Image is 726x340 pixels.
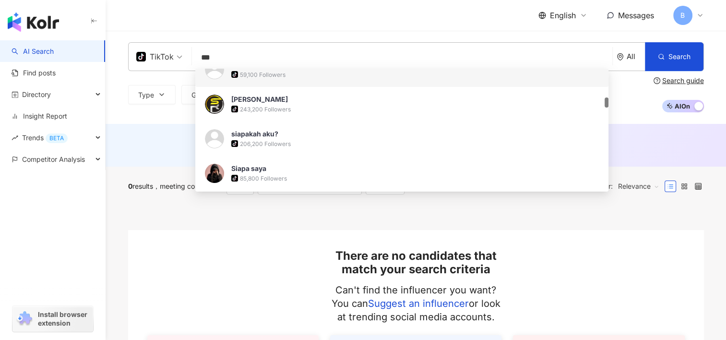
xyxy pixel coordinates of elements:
div: 206,200 Followers [240,140,291,148]
span: Gender [191,91,214,99]
span: rise [12,134,18,141]
span: 0 [128,182,132,190]
div: siapakah aku? [231,129,278,139]
div: Siapa saya [231,164,266,173]
span: Install browser extension [38,310,90,328]
a: Find posts [12,68,56,78]
div: [PERSON_NAME] [231,95,288,104]
div: 85,800 Followers [240,174,287,182]
a: Insight Report [12,111,67,121]
div: BETA [46,134,68,143]
div: results [128,182,153,190]
img: chrome extension [15,311,34,327]
a: searchAI Search [12,47,54,56]
span: B [680,10,685,21]
span: Messages [618,11,654,20]
button: Gender [181,85,236,104]
img: KOL Avatar [205,164,224,183]
span: Type [138,91,154,99]
div: TikTok [136,49,174,64]
a: chrome extensionInstall browser extension [12,306,93,332]
div: All [627,52,645,61]
span: environment [617,53,624,61]
span: Search [668,53,690,61]
span: meeting condition ： [153,182,223,190]
img: KOL Avatar [205,129,224,148]
div: 243,200 Followers [240,105,291,113]
div: Sorter: [592,179,665,194]
span: Relevance [618,179,659,194]
span: Competitor Analysis [22,148,85,170]
p: Can't find the influencer you want? You can or look at trending social media accounts. [326,283,506,324]
div: 59,100 Followers [240,71,286,79]
span: Trends [22,127,68,148]
span: question-circle [654,77,660,84]
img: KOL Avatar [205,60,224,79]
button: Type [128,85,176,104]
div: Search guide [662,77,704,85]
button: Search [645,42,703,71]
a: Suggest an influencer [368,298,469,309]
span: English [550,10,576,21]
h2: There are no candidates that match your search criteria [326,249,506,276]
img: KOL Avatar [205,95,224,114]
img: logo [8,12,59,32]
span: Directory [22,84,51,105]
